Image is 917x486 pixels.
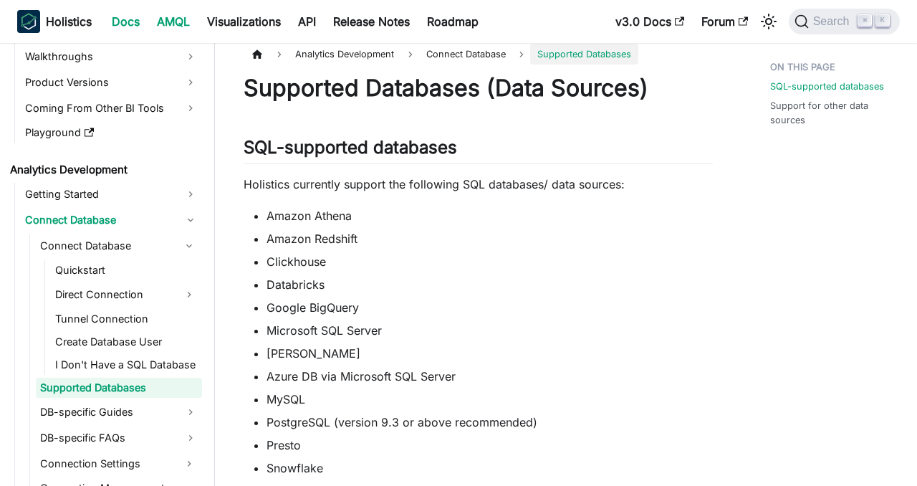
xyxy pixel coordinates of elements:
[176,283,202,306] button: Expand sidebar category 'Direct Connection'
[289,10,325,33] a: API
[267,299,713,316] li: Google BigQuery
[103,10,148,33] a: Docs
[244,137,713,164] h2: SQL-supported databases
[607,10,693,33] a: v3.0 Docs
[809,15,858,28] span: Search
[419,44,513,65] span: Connect Database
[6,160,202,180] a: Analytics Development
[757,10,780,33] button: Switch between dark and light mode (currently light mode)
[36,427,202,449] a: DB-specific FAQs
[244,44,271,65] a: Home page
[530,44,638,65] span: Supported Databases
[267,437,713,454] li: Presto
[21,45,202,68] a: Walkthroughs
[21,97,202,120] a: Coming From Other BI Tools
[36,401,202,424] a: DB-specific Guides
[176,452,202,475] button: Expand sidebar category 'Connection Settings'
[858,14,872,27] kbd: ⌘
[36,234,176,257] a: Connect Database
[198,10,289,33] a: Visualizations
[789,9,900,34] button: Search (Command+K)
[17,10,40,33] img: Holistics
[267,414,713,431] li: PostgreSQL (version 9.3 or above recommended)
[21,183,202,206] a: Getting Started
[693,10,757,33] a: Forum
[244,176,713,193] p: Holistics currently support the following SQL databases/ data sources:
[244,44,713,65] nav: Breadcrumbs
[418,10,487,33] a: Roadmap
[770,80,884,93] a: SQL-supported databases
[267,276,713,293] li: Databricks
[21,71,202,94] a: Product Versions
[288,44,401,65] span: Analytics Development
[875,14,890,27] kbd: K
[51,309,202,329] a: Tunnel Connection
[267,368,713,385] li: Azure DB via Microsoft SQL Server
[21,209,202,232] a: Connect Database
[267,459,713,477] li: Snowflake
[176,234,202,257] button: Collapse sidebar category 'Connect Database'
[267,322,713,339] li: Microsoft SQL Server
[267,253,713,270] li: Clickhouse
[51,355,202,375] a: I Don't Have a SQL Database
[21,123,202,143] a: Playground
[244,74,713,103] h1: Supported Databases (Data Sources)
[267,207,713,224] li: Amazon Athena
[46,13,92,30] b: Holistics
[267,230,713,247] li: Amazon Redshift
[17,10,92,33] a: HolisticsHolistics
[36,378,202,398] a: Supported Databases
[36,452,176,475] a: Connection Settings
[148,10,198,33] a: AMQL
[51,332,202,352] a: Create Database User
[770,99,894,126] a: Support for other data sources
[267,345,713,362] li: [PERSON_NAME]
[51,283,176,306] a: Direct Connection
[325,10,418,33] a: Release Notes
[267,391,713,408] li: MySQL
[51,260,202,280] a: Quickstart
